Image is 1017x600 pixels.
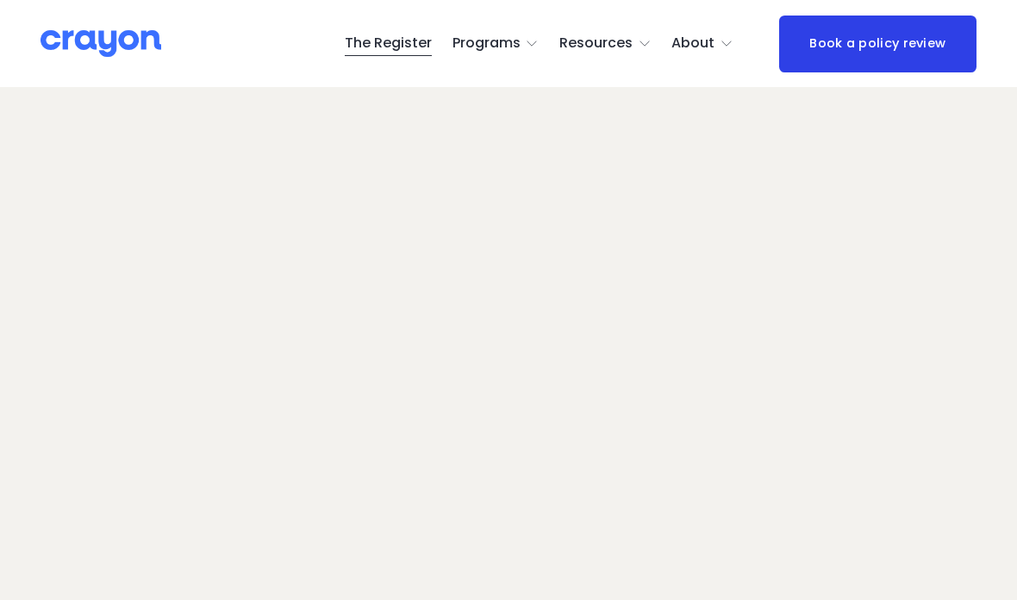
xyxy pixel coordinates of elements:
[345,30,432,58] a: The Register
[559,31,633,56] span: Resources
[41,28,161,59] img: Crayon
[779,16,976,72] a: Book a policy review
[671,31,714,56] span: About
[452,30,540,58] a: folder dropdown
[452,31,521,56] span: Programs
[559,30,652,58] a: folder dropdown
[671,30,733,58] a: folder dropdown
